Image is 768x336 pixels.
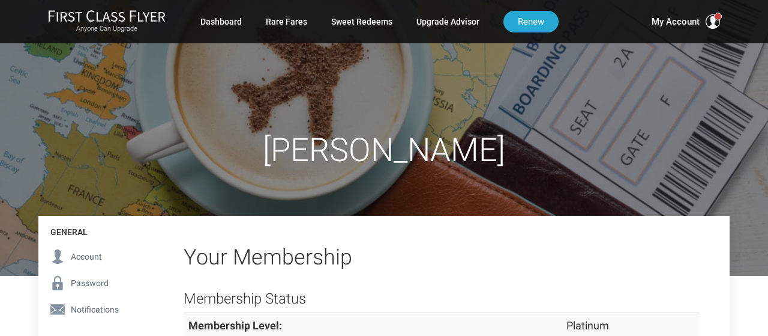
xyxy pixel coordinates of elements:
[331,11,392,32] a: Sweet Redeems
[38,243,154,270] a: Account
[71,303,119,316] span: Notifications
[48,10,166,34] a: First Class FlyerAnyone Can Upgrade
[71,250,102,263] span: Account
[652,14,700,29] span: My Account
[652,14,720,29] button: My Account
[184,291,700,307] h3: Membership Status
[71,276,109,290] span: Password
[48,25,166,33] small: Anyone Can Upgrade
[48,10,166,22] img: First Class Flyer
[200,11,242,32] a: Dashboard
[266,11,307,32] a: Rare Fares
[38,270,154,296] a: Password
[188,319,282,332] strong: Membership Level:
[38,216,154,243] h4: General
[38,132,730,168] h1: [PERSON_NAME]
[503,11,559,32] a: Renew
[184,246,700,270] h2: Your Membership
[38,296,154,323] a: Notifications
[416,11,479,32] a: Upgrade Advisor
